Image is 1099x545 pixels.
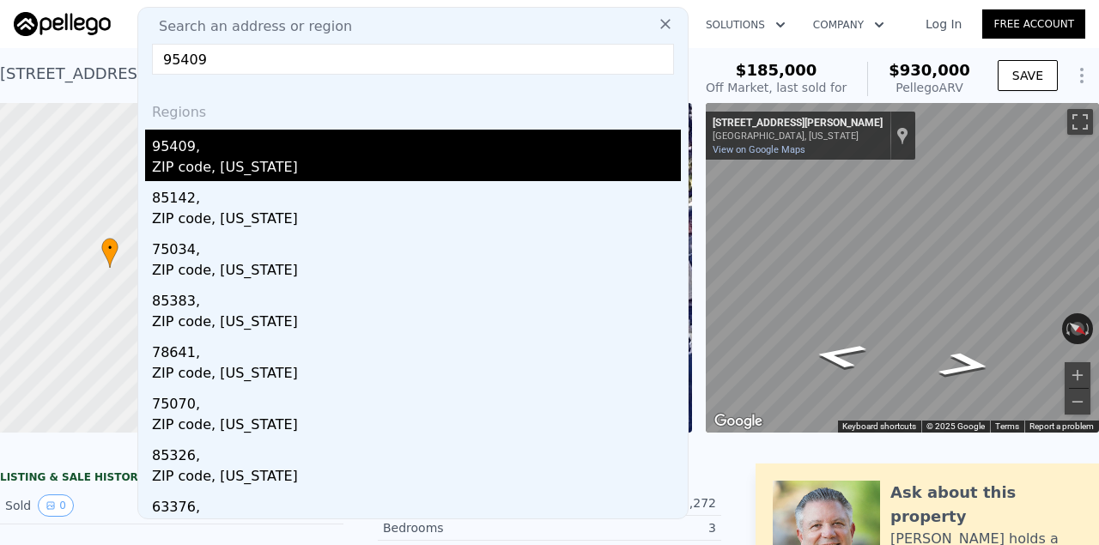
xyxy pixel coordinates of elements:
div: Pellego ARV [889,79,970,96]
div: Map [706,103,1099,433]
div: ZIP code, [US_STATE] [152,260,681,284]
button: Rotate counterclockwise [1062,313,1072,344]
div: Street View [706,103,1099,433]
path: Go Southeast, Rivera Dr [791,337,890,374]
img: Pellego [14,12,111,36]
div: Regions [145,88,681,130]
div: 75034, [152,233,681,260]
div: 63376, [152,490,681,518]
img: Google [710,410,767,433]
div: • [101,238,118,268]
div: 95409, [152,130,681,157]
div: 75070, [152,387,681,415]
a: View on Google Maps [713,144,805,155]
button: Rotate clockwise [1084,313,1093,344]
div: 85326, [152,439,681,466]
div: Off Market, last sold for [706,79,847,96]
button: Toggle fullscreen view [1067,109,1093,135]
div: ZIP code, [US_STATE] [152,363,681,387]
div: [STREET_ADDRESS][PERSON_NAME] [713,117,883,130]
span: Search an address or region [145,16,352,37]
div: ZIP code, [US_STATE] [152,466,681,490]
div: [GEOGRAPHIC_DATA], [US_STATE] [713,130,883,142]
span: $930,000 [889,61,970,79]
span: $185,000 [736,61,817,79]
button: Solutions [692,9,799,40]
div: 85142, [152,181,681,209]
a: Report a problem [1029,421,1094,431]
button: View historical data [38,494,74,517]
button: Zoom out [1065,389,1090,415]
a: Terms [995,421,1019,431]
button: Keyboard shortcuts [842,421,916,433]
div: ZIP code, [US_STATE] [152,415,681,439]
button: Zoom in [1065,362,1090,388]
path: Go Northwest, Rivera Dr [916,346,1015,383]
div: 85383, [152,284,681,312]
button: Company [799,9,898,40]
div: ZIP code, [US_STATE] [152,518,681,542]
input: Enter an address, city, region, neighborhood or zip code [152,44,674,75]
div: ZIP code, [US_STATE] [152,312,681,336]
a: Open this area in Google Maps (opens a new window) [710,410,767,433]
div: 78641, [152,336,681,363]
div: ZIP code, [US_STATE] [152,209,681,233]
div: 3 [549,519,716,536]
span: © 2025 Google [926,421,985,431]
a: Log In [905,15,982,33]
button: Show Options [1065,58,1099,93]
a: Free Account [982,9,1085,39]
div: Sold [5,494,158,517]
button: SAVE [998,60,1058,91]
div: ZIP code, [US_STATE] [152,157,681,181]
div: Ask about this property [890,481,1082,529]
div: Bedrooms [383,519,549,536]
span: • [101,240,118,256]
a: Show location on map [896,126,908,145]
button: Reset the view [1061,314,1094,342]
